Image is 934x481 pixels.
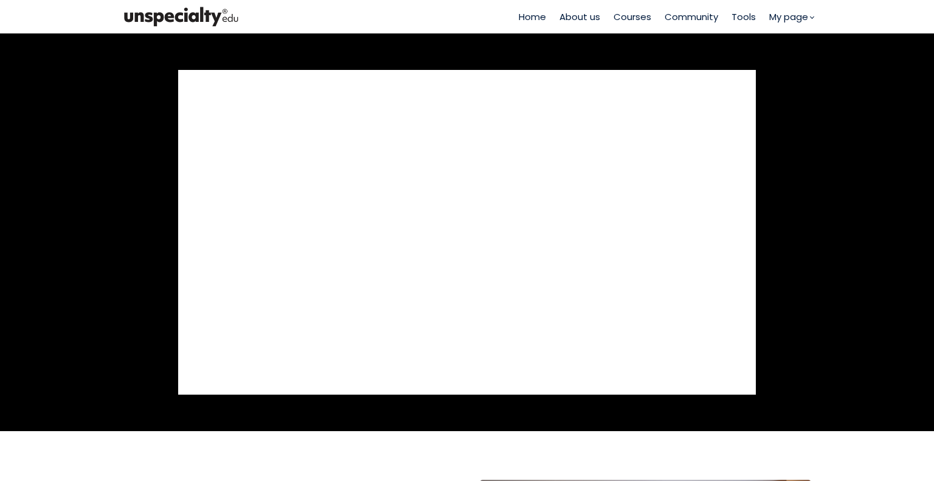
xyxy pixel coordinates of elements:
span: My page [769,10,808,24]
a: About us [559,10,600,24]
img: bc390a18feecddb333977e298b3a00a1.png [120,4,242,29]
a: Community [665,10,718,24]
a: Courses [614,10,651,24]
a: Tools [732,10,756,24]
a: My page [769,10,814,24]
a: Home [519,10,546,24]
